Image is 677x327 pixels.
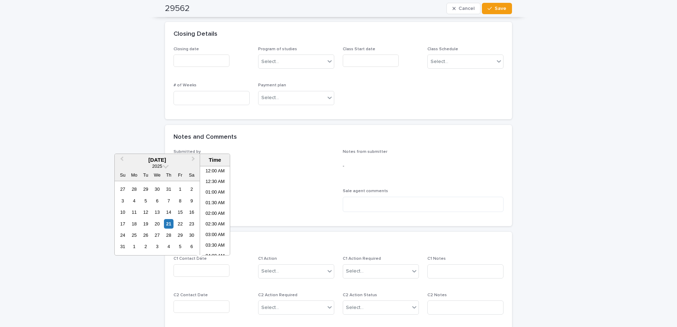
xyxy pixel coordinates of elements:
span: # of Weeks [173,83,197,87]
div: Choose Monday, August 4th, 2025 [129,196,139,206]
div: Choose Wednesday, July 30th, 2025 [152,184,162,194]
div: Choose Saturday, August 9th, 2025 [187,196,197,206]
button: Previous Month [115,155,127,166]
div: Choose Saturday, August 23rd, 2025 [187,219,197,229]
span: C1 Notes [427,257,446,261]
div: Select... [431,58,448,65]
span: Notes from submitter [343,150,387,154]
div: Choose Tuesday, July 29th, 2025 [141,184,150,194]
div: Time [202,157,228,163]
div: Choose Saturday, August 16th, 2025 [187,207,197,217]
button: Next Month [188,155,200,166]
p: - [343,162,504,170]
div: Choose Wednesday, August 20th, 2025 [152,219,162,229]
div: Choose Thursday, August 7th, 2025 [164,196,173,206]
span: Payment plan [258,83,286,87]
div: Choose Monday, September 1st, 2025 [129,242,139,251]
span: Cancel [459,6,474,11]
li: 04:00 AM [200,251,230,262]
li: 03:00 AM [200,230,230,241]
h2: Notes and Comments [173,133,237,141]
div: Choose Saturday, August 2nd, 2025 [187,184,197,194]
span: Sale agent comments [343,189,388,193]
div: Choose Wednesday, August 6th, 2025 [152,196,162,206]
div: Choose Tuesday, August 26th, 2025 [141,230,150,240]
div: Choose Saturday, September 6th, 2025 [187,242,197,251]
div: Mo [129,170,139,180]
span: C1 Action Required [343,257,381,261]
div: Choose Thursday, July 31st, 2025 [164,184,173,194]
div: Choose Wednesday, August 13th, 2025 [152,207,162,217]
span: 2025 [152,163,162,169]
div: Choose Sunday, August 24th, 2025 [118,230,127,240]
div: Choose Tuesday, September 2nd, 2025 [141,242,150,251]
div: Sa [187,170,197,180]
button: Cancel [446,3,480,14]
div: Choose Wednesday, August 27th, 2025 [152,230,162,240]
li: 02:30 AM [200,219,230,230]
span: Save [495,6,506,11]
li: 01:30 AM [200,198,230,209]
div: Choose Friday, August 22nd, 2025 [175,219,185,229]
div: Choose Monday, August 18th, 2025 [129,219,139,229]
p: Davi Cloches [173,157,334,165]
span: C2 Contact Date [173,293,208,297]
div: Fr [175,170,185,180]
div: Choose Friday, August 15th, 2025 [175,207,185,217]
div: Choose Sunday, August 31st, 2025 [118,242,127,251]
li: 12:00 AM [200,166,230,177]
div: Th [164,170,173,180]
div: Choose Tuesday, August 5th, 2025 [141,196,150,206]
div: Su [118,170,127,180]
div: Choose Monday, July 28th, 2025 [129,184,139,194]
div: Choose Tuesday, August 12th, 2025 [141,207,150,217]
span: Closing date [173,47,199,51]
span: C1 Action [258,257,277,261]
div: Choose Sunday, August 10th, 2025 [118,207,127,217]
div: Choose Thursday, August 14th, 2025 [164,207,173,217]
div: Choose Sunday, August 3rd, 2025 [118,196,127,206]
div: Choose Tuesday, August 19th, 2025 [141,219,150,229]
div: Choose Friday, August 1st, 2025 [175,184,185,194]
div: Choose Friday, September 5th, 2025 [175,242,185,251]
div: Choose Wednesday, September 3rd, 2025 [152,242,162,251]
li: 02:00 AM [200,209,230,219]
span: Submitted by [173,150,201,154]
span: C2 Notes [427,293,447,297]
span: Class Schedule [427,47,458,51]
div: Choose Saturday, August 30th, 2025 [187,230,197,240]
div: Choose Thursday, August 21st, 2025 [164,219,173,229]
div: Choose Monday, August 25th, 2025 [129,230,139,240]
span: Program of studies [258,47,297,51]
div: Select... [261,304,279,311]
div: Choose Sunday, August 17th, 2025 [118,219,127,229]
h2: Closing Details [173,30,217,38]
button: Save [482,3,512,14]
span: Class Start date [343,47,375,51]
div: Choose Monday, August 11th, 2025 [129,207,139,217]
li: 12:30 AM [200,177,230,188]
span: C2 Action Required [258,293,297,297]
div: Select... [261,94,279,102]
li: 03:30 AM [200,241,230,251]
div: Tu [141,170,150,180]
div: [DATE] [115,157,200,163]
div: We [152,170,162,180]
div: Select... [346,268,364,275]
h2: 29562 [165,4,190,14]
div: Choose Thursday, September 4th, 2025 [164,242,173,251]
div: Choose Sunday, July 27th, 2025 [118,184,127,194]
div: Choose Friday, August 29th, 2025 [175,230,185,240]
span: C2 Action Status [343,293,377,297]
div: Select... [261,58,279,65]
div: Select... [261,268,279,275]
li: 01:00 AM [200,188,230,198]
div: Select... [346,304,364,311]
div: Choose Friday, August 8th, 2025 [175,196,185,206]
div: Choose Thursday, August 28th, 2025 [164,230,173,240]
div: month 2025-08 [117,183,197,252]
